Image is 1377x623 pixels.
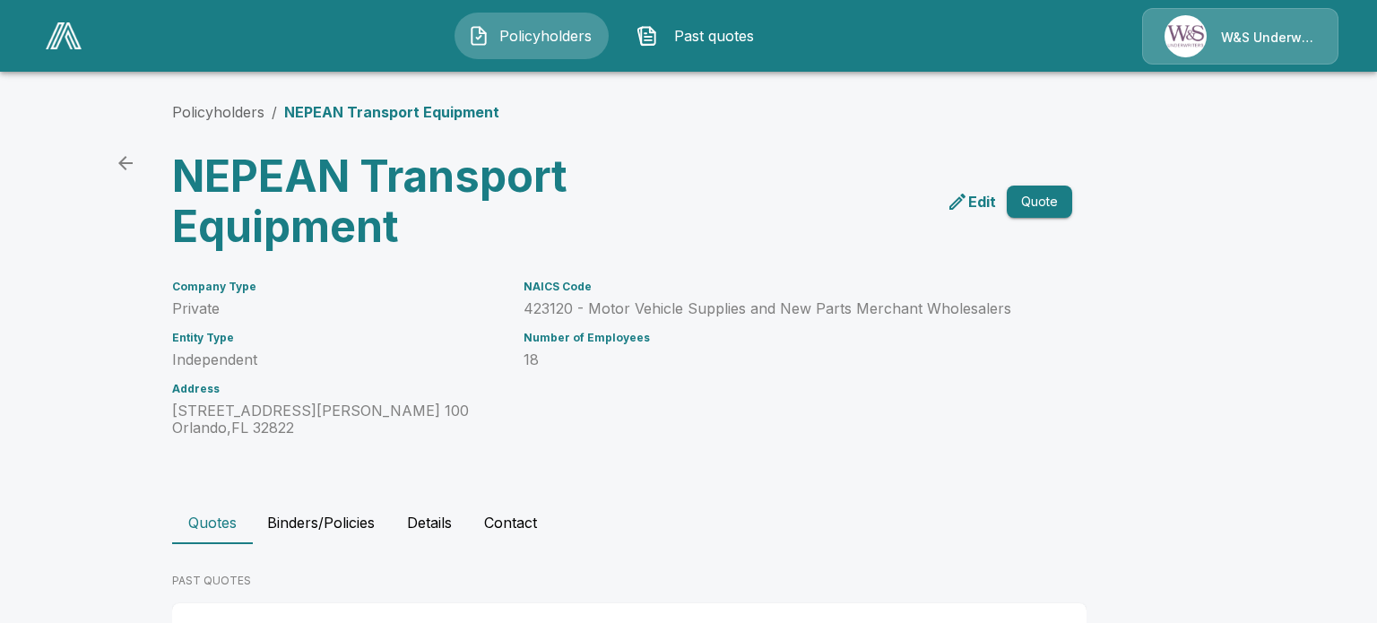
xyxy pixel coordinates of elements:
[253,501,389,544] button: Binders/Policies
[943,187,1000,216] a: edit
[637,25,658,47] img: Past quotes Icon
[468,25,489,47] img: Policyholders Icon
[172,383,502,395] h6: Address
[524,332,1029,344] h6: Number of Employees
[455,13,609,59] button: Policyholders IconPolicyholders
[172,501,253,544] button: Quotes
[172,573,1087,589] p: PAST QUOTES
[389,501,470,544] button: Details
[46,22,82,49] img: AA Logo
[623,13,777,59] button: Past quotes IconPast quotes
[524,300,1029,317] p: 423120 - Motor Vehicle Supplies and New Parts Merchant Wholesalers
[284,101,499,123] p: NEPEAN Transport Equipment
[172,281,502,293] h6: Company Type
[108,145,143,181] a: back
[272,101,277,123] li: /
[497,25,595,47] span: Policyholders
[172,101,499,123] nav: breadcrumb
[665,25,764,47] span: Past quotes
[470,501,551,544] button: Contact
[1007,186,1072,219] button: Quote
[968,191,996,212] p: Edit
[172,103,264,121] a: Policyholders
[524,351,1029,368] p: 18
[172,402,502,437] p: [STREET_ADDRESS][PERSON_NAME] 100 Orlando , FL 32822
[172,151,615,252] h3: NEPEAN Transport Equipment
[172,501,1205,544] div: policyholder tabs
[172,332,502,344] h6: Entity Type
[524,281,1029,293] h6: NAICS Code
[172,300,502,317] p: Private
[172,351,502,368] p: Independent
